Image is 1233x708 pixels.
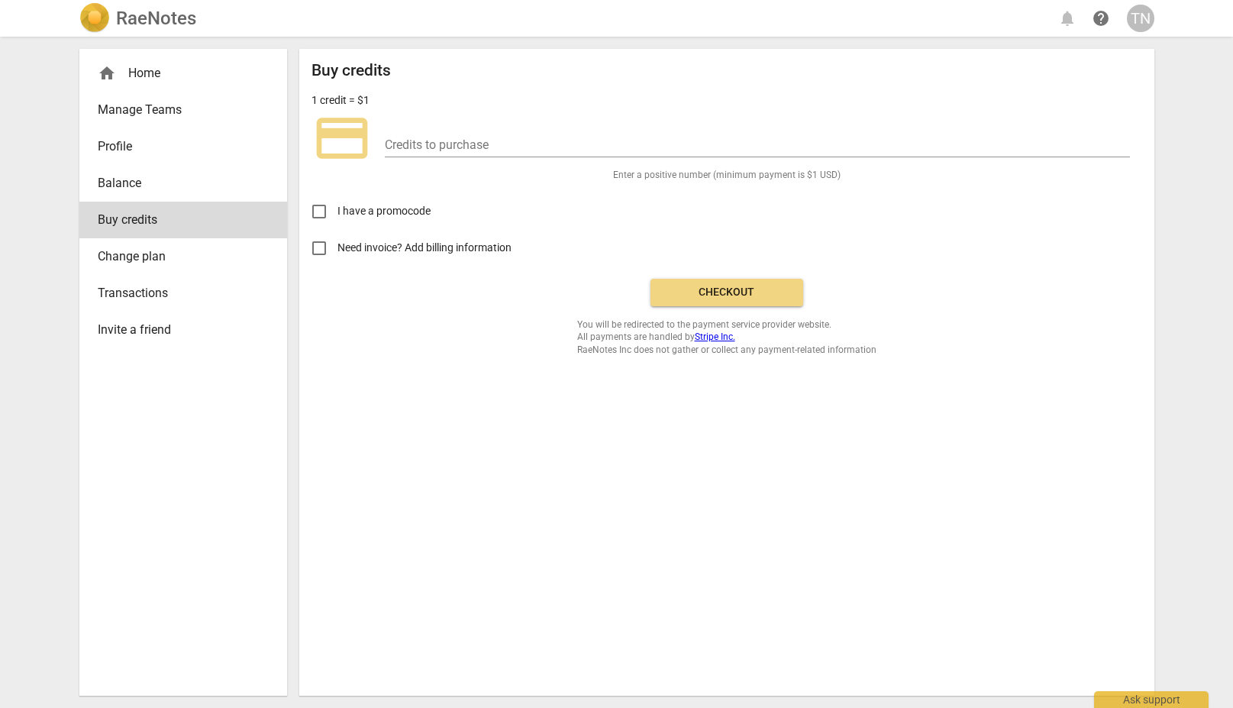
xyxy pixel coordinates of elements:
[337,203,431,219] span: I have a promocode
[311,92,370,108] p: 1 credit = $1
[98,101,257,119] span: Manage Teams
[98,137,257,156] span: Profile
[1094,691,1209,708] div: Ask support
[98,284,257,302] span: Transactions
[79,3,196,34] a: LogoRaeNotes
[79,128,287,165] a: Profile
[98,64,116,82] span: home
[98,64,257,82] div: Home
[311,61,391,80] h2: Buy credits
[1092,9,1110,27] span: help
[650,279,803,306] button: Checkout
[98,321,257,339] span: Invite a friend
[311,108,373,169] span: credit_card
[613,169,841,182] span: Enter a positive number (minimum payment is $1 USD)
[79,165,287,202] a: Balance
[79,92,287,128] a: Manage Teams
[1127,5,1154,32] button: TN
[337,240,514,256] span: Need invoice? Add billing information
[98,247,257,266] span: Change plan
[79,3,110,34] img: Logo
[116,8,196,29] h2: RaeNotes
[663,285,791,300] span: Checkout
[79,312,287,348] a: Invite a friend
[98,174,257,192] span: Balance
[695,331,735,342] a: Stripe Inc.
[79,55,287,92] div: Home
[577,318,876,357] span: You will be redirected to the payment service provider website. All payments are handled by RaeNo...
[98,211,257,229] span: Buy credits
[79,238,287,275] a: Change plan
[79,275,287,312] a: Transactions
[79,202,287,238] a: Buy credits
[1087,5,1115,32] a: Help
